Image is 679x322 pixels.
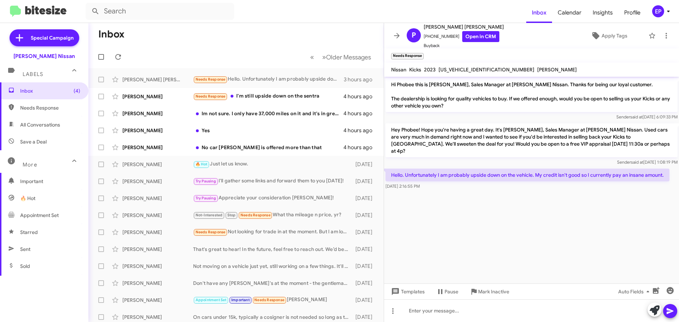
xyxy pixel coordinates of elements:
span: Older Messages [326,53,371,61]
div: [PERSON_NAME] [122,127,193,134]
button: Previous [306,50,318,64]
div: [DATE] [352,161,378,168]
div: I'll gather some links and forward them to you [DATE]! [193,177,352,185]
input: Search [86,3,234,20]
p: Hey Phobee! Hope you're having a great day. It's [PERSON_NAME], Sales Manager at [PERSON_NAME] Ni... [385,123,678,157]
button: Auto Fields [613,285,658,298]
span: Inbox [20,87,80,94]
a: Open in CRM [462,31,499,42]
button: Pause [430,285,464,298]
a: Special Campaign [10,29,79,46]
h1: Inbox [98,29,124,40]
div: Not moving on a vehicle just yet, still working on a few things. It'll be a little while still. T... [193,263,352,270]
div: [DATE] [352,212,378,219]
span: Starred [20,229,38,236]
div: [DATE] [352,246,378,253]
span: [US_VEHICLE_IDENTIFICATION_NUMBER] [439,66,534,73]
span: Sold [20,263,30,270]
div: [PERSON_NAME] [122,246,193,253]
span: More [23,162,37,168]
div: Hello. Unfortunately I am probably upside down on the vehicle. My credit isn't good so I currentl... [193,75,344,83]
span: Sender [DATE] 6:09:33 PM [616,114,678,119]
small: Needs Response [391,53,424,59]
div: Im not sure. I only have 37,000 miles on it and it's in great condition. And best of all it's pai... [193,110,343,117]
span: 2023 [424,66,436,73]
span: (4) [74,87,80,94]
div: Yes [193,127,343,134]
span: Important [20,178,80,185]
span: Sent [20,246,30,253]
span: Appointment Set [20,212,59,219]
div: [PERSON_NAME] [122,314,193,321]
span: Labels [23,71,43,77]
p: Hi Phobee this is [PERSON_NAME], Sales Manager at [PERSON_NAME] Nissan. Thanks for being our loya... [385,78,678,112]
div: Don't have any [PERSON_NAME]'s at the moment - the gentleman just wanted to sell it outright, he ... [193,280,352,287]
span: Needs Response [254,298,284,302]
div: What tha mileage n price, yr? [193,211,352,219]
div: [DATE] [352,178,378,185]
div: 4 hours ago [343,144,378,151]
div: [PERSON_NAME] [122,110,193,117]
div: [DATE] [352,314,378,321]
span: « [310,53,314,62]
span: Try Pausing [196,179,216,183]
span: [DATE] 2:16:55 PM [385,183,420,189]
span: Mark Inactive [478,285,509,298]
span: [PERSON_NAME] [PERSON_NAME] [424,23,504,31]
span: Sender [DATE] 1:08:19 PM [617,159,678,165]
span: Templates [390,285,425,298]
button: Templates [384,285,430,298]
button: Next [318,50,375,64]
div: 4 hours ago [343,110,378,117]
span: [PERSON_NAME] [537,66,577,73]
div: I'm still upside down on the sentra [193,92,343,100]
span: Nissan [391,66,406,73]
div: On cars under 15k, typically a cosigner is not needed so long as the income is provable and the p... [193,314,352,321]
div: [PERSON_NAME] [122,229,193,236]
span: Insights [587,2,619,23]
span: 🔥 Hot [20,195,35,202]
div: 4 hours ago [343,127,378,134]
span: Special Campaign [31,34,74,41]
div: Not looking for trade in at the moment. But I am looking at the Armadas Platinum Reserve AWD. Do ... [193,228,352,236]
button: Mark Inactive [464,285,515,298]
span: Stop [227,213,236,217]
span: said at [631,159,643,165]
span: Needs Response [240,213,271,217]
span: Apply Tags [602,29,627,42]
span: Needs Response [20,104,80,111]
a: Calendar [552,2,587,23]
div: [DATE] [352,297,378,304]
div: [PERSON_NAME] [122,263,193,270]
span: Needs Response [196,77,226,82]
div: [DATE] [352,263,378,270]
a: Profile [619,2,646,23]
div: [PERSON_NAME] [122,280,193,287]
div: [PERSON_NAME] [122,297,193,304]
div: EP [652,5,664,17]
div: [PERSON_NAME] Nissan [13,53,75,60]
div: [DATE] [352,280,378,287]
div: [PERSON_NAME] [PERSON_NAME] [122,76,193,83]
div: [PERSON_NAME] [122,161,193,168]
div: That's great to hear! In the future, feel free to reach out. We’d be happy to help you again! [193,246,352,253]
div: [PERSON_NAME] [122,178,193,185]
span: Appointment Set [196,298,227,302]
div: [PERSON_NAME] [122,195,193,202]
div: Appreciate your consideration [PERSON_NAME]! [193,194,352,202]
div: [PERSON_NAME] [193,296,352,304]
div: 4 hours ago [343,93,378,100]
a: Inbox [526,2,552,23]
span: Not-Interested [196,213,223,217]
span: Important [231,298,250,302]
span: Try Pausing [196,196,216,200]
nav: Page navigation example [306,50,375,64]
span: P [412,30,416,41]
span: 🔥 Hot [196,162,208,166]
div: Just let us know. [193,160,352,168]
div: [PERSON_NAME] [122,93,193,100]
span: Save a Deal [20,138,47,145]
